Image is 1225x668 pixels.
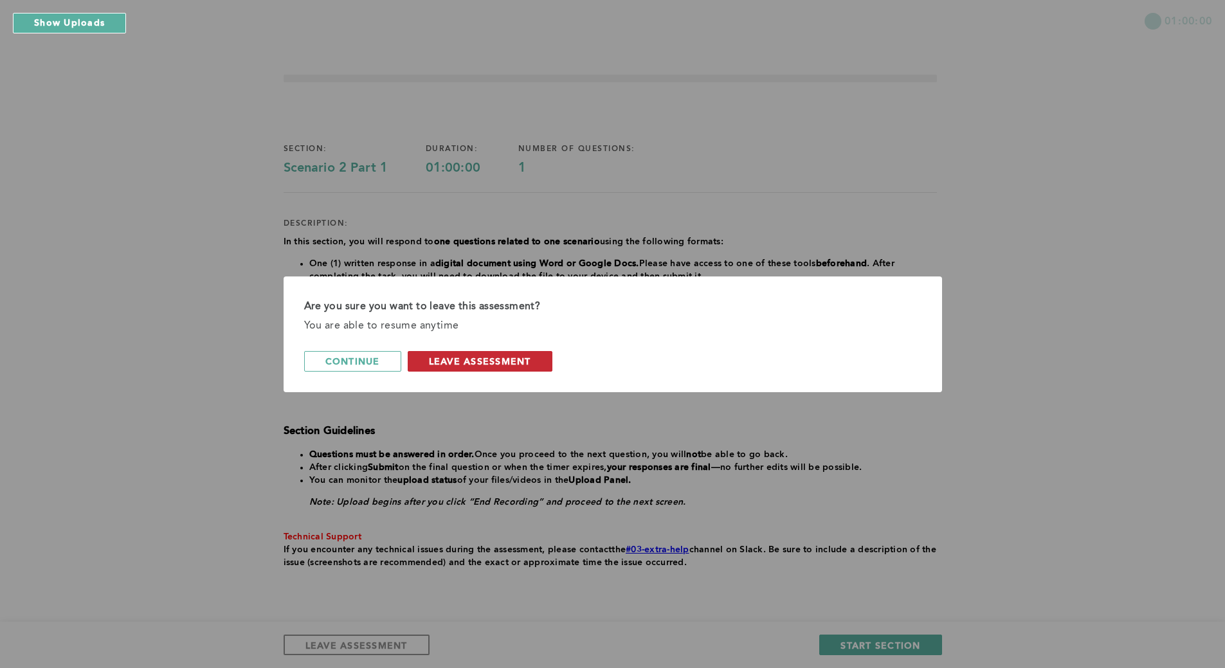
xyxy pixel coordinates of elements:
[304,351,401,372] button: continue
[429,355,531,367] span: leave assessment
[304,297,921,316] div: Are you sure you want to leave this assessment?
[13,13,126,33] button: Show Uploads
[408,351,552,372] button: leave assessment
[304,316,921,336] div: You are able to resume anytime
[325,355,380,367] span: continue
